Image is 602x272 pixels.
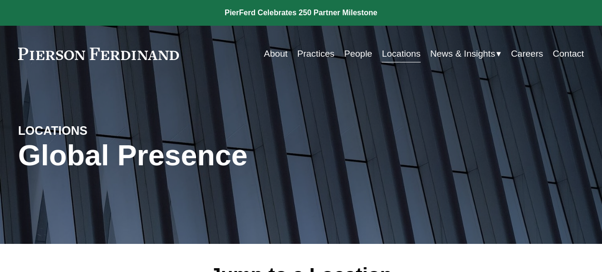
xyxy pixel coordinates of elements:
[430,45,501,63] a: folder dropdown
[297,45,335,63] a: Practices
[18,123,159,139] h4: LOCATIONS
[430,46,495,62] span: News & Insights
[344,45,372,63] a: People
[511,45,543,63] a: Careers
[553,45,584,63] a: Contact
[382,45,420,63] a: Locations
[18,139,395,172] h1: Global Presence
[264,45,288,63] a: About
